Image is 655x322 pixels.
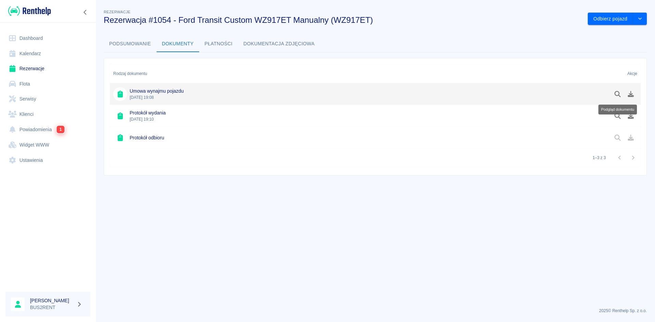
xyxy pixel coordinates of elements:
[110,64,601,83] div: Rodzaj dokumentu
[80,8,90,17] button: Zwiń nawigację
[5,122,90,137] a: Powiadomienia1
[5,137,90,153] a: Widget WWW
[104,308,647,314] p: 2025 © Renthelp Sp. z o.o.
[624,88,638,100] button: Pobierz dokument
[130,109,166,116] h6: Protokół wydania
[30,304,74,311] p: BUS2RENT
[238,36,320,52] button: Dokumentacja zdjęciowa
[113,64,147,83] div: Rodzaj dokumentu
[5,91,90,107] a: Serwisy
[5,31,90,46] a: Dashboard
[130,94,184,101] p: [DATE] 19:08
[8,5,51,17] img: Renthelp logo
[130,88,184,94] h6: Umowa wynajmu pojazdu
[627,64,637,83] div: Akcje
[5,5,51,17] a: Renthelp logo
[104,15,582,25] h3: Rezerwacja #1054 - Ford Transit Custom WZ917ET Manualny (WZ917ET)
[5,107,90,122] a: Klienci
[5,61,90,76] a: Rezerwacje
[633,13,647,25] button: drop-down
[611,110,624,122] button: Podgląd dokumentu
[30,297,74,304] h6: [PERSON_NAME]
[104,36,157,52] button: Podsumowanie
[57,126,64,133] span: 1
[104,10,130,14] span: Rezerwacje
[601,64,641,83] div: Akcje
[611,88,624,100] button: Podgląd dokumentu
[130,134,164,141] h6: Protokół odbioru
[5,153,90,168] a: Ustawienia
[199,36,238,52] button: Płatności
[5,76,90,92] a: Flota
[5,46,90,61] a: Kalendarz
[593,155,606,161] p: 1–3 z 3
[130,116,166,122] p: [DATE] 19:10
[624,110,638,122] button: Pobierz dokument
[598,105,637,114] div: Podgląd dokumentu
[588,13,633,25] button: Odbierz pojazd
[157,36,199,52] button: Dokumenty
